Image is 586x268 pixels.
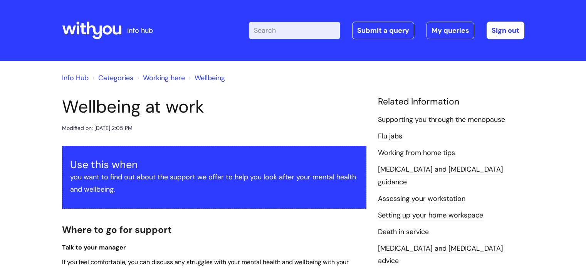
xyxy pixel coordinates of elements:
p: info hub [127,24,153,37]
a: Working from home tips [378,148,455,158]
a: My queries [426,22,474,39]
div: | - [249,22,524,39]
a: Sign out [487,22,524,39]
li: Wellbeing [187,72,225,84]
p: you want to find out about the support we offer to help you look after your mental health and wel... [70,171,358,196]
h4: Related Information [378,96,524,107]
a: Setting up your home workspace [378,211,483,221]
h3: Use this when [70,158,358,171]
span: Talk to your manager [62,243,126,251]
a: Supporting you through the menopause [378,115,505,125]
h1: Wellbeing at work [62,96,366,117]
div: Modified on: [DATE] 2:05 PM [62,123,133,133]
a: Assessing your workstation [378,194,465,204]
a: Flu jabs [378,131,402,142]
li: Solution home [91,72,133,84]
a: [MEDICAL_DATA] and [MEDICAL_DATA] guidance [378,165,503,187]
a: [MEDICAL_DATA] and [MEDICAL_DATA] advice [378,244,503,266]
a: Categories [98,73,133,83]
input: Search [249,22,340,39]
span: Where to go for support [62,224,171,236]
a: Death in service [378,227,429,237]
a: Wellbeing [195,73,225,83]
a: Submit a query [352,22,414,39]
a: Working here [143,73,185,83]
li: Working here [135,72,185,84]
a: Info Hub [62,73,89,83]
